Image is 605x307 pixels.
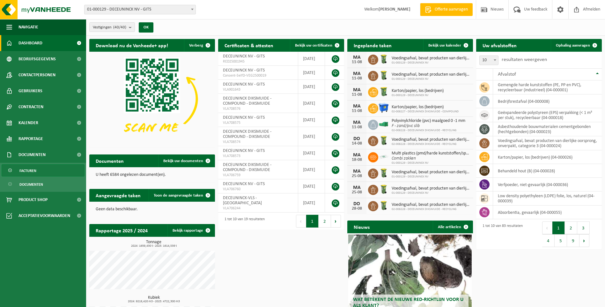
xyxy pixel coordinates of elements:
[223,87,293,92] span: VLA901643
[223,96,271,106] span: DECEUNINCK DIKSMUIDE - COMPOUND - DIKSMUIDE
[476,39,523,51] h2: Uw afvalstoffen
[378,135,389,146] img: WB-0140-HPE-GN-50
[350,55,363,60] div: MA
[378,54,389,64] img: WB-0140-HPE-GN-50
[331,215,341,228] button: Next
[350,76,363,81] div: 11-08
[350,125,363,130] div: 11-08
[92,296,215,303] h3: Kubiek
[154,193,203,198] span: Toon de aangevraagde taken
[113,25,126,29] count: (40/40)
[392,207,470,211] span: 02-008228 - DECEUNINCK DIKSMUIDE - RECYCLING
[223,54,265,59] span: DECEUNINCK NV - GITS
[579,234,589,247] button: Next
[350,136,363,141] div: DO
[378,70,389,81] img: WB-0140-HPE-GN-50
[379,7,410,12] strong: [PERSON_NAME]
[298,179,325,193] td: [DATE]
[350,120,363,125] div: MA
[89,22,135,32] button: Vestigingen(40/40)
[223,196,262,206] span: DECEUNINCK-VLS - [GEOGRAPHIC_DATA]
[433,6,469,13] span: Offerte aanvragen
[18,19,38,35] span: Navigatie
[158,154,214,167] a: Bekijk uw documenten
[18,35,42,51] span: Dashboard
[542,234,555,247] button: 4
[493,80,602,94] td: gemengde harde kunststoffen (PE, PP en PVC), recycleerbaar (industrieel) (04-000001)
[392,137,470,142] span: Voedingsafval, bevat producten van dierlijke oorsprong, onverpakt, categorie 3
[93,23,126,32] span: Vestigingen
[542,221,552,234] button: Previous
[350,141,363,146] div: 14-08
[189,43,203,48] span: Verberg
[392,191,470,195] span: 01-000129 - DECEUNINCK NV
[18,131,43,147] span: Rapportage
[89,224,154,236] h2: Rapportage 2025 / 2024
[392,118,465,124] span: Polyvinylchloride (pvc) maalgoed 0 -1 mm
[350,71,363,76] div: MA
[223,148,265,153] span: DECEUNINCK NV - GITS
[18,51,56,67] span: Bedrijfsgegevens
[223,162,271,172] span: DECEUNINCK DIKSMUIDE - COMPOUND - DIKSMUIDE
[298,146,325,160] td: [DATE]
[392,56,470,61] span: Voedingsafval, bevat producten van dierlijke oorsprong, onverpakt, categorie 3
[493,191,602,206] td: low density polyethyleen (LDPE) folie, los, naturel (04-000039)
[392,156,416,161] i: Combi zakken
[223,73,293,78] span: Consent-SelfD-VEG2500019
[392,142,470,146] span: 02-008228 - DECEUNINCK DIKSMUIDE - RECYCLING
[19,165,36,177] span: Facturen
[92,240,215,248] h3: Tonnage
[565,221,577,234] button: 2
[493,206,602,219] td: absorbentia, gevaarlijk (04-000055)
[290,39,343,52] a: Bekijk uw certificaten
[298,127,325,146] td: [DATE]
[92,244,215,248] span: 2024: 1659,430 t - 2025: 1614,539 t
[493,150,602,164] td: karton/papier, los (bedrijven) (04-000026)
[139,22,153,33] button: OK
[479,56,498,65] span: 10
[167,224,214,237] a: Bekijk rapportage
[218,39,280,51] h2: Certificaten & attesten
[493,94,602,108] td: bedrijfsrestafval (04-000008)
[502,57,547,62] label: resultaten weergeven
[223,153,293,159] span: VLA708573
[350,104,363,109] div: MA
[567,234,579,247] button: 9
[347,221,376,233] h2: Nieuws
[392,124,420,128] i: F - zand/pvc slib
[347,39,398,51] h2: Ingeplande taken
[223,120,293,125] span: VLA708575
[350,185,363,190] div: MA
[306,215,319,228] button: 1
[298,94,325,113] td: [DATE]
[18,208,70,224] span: Acceptatievoorwaarden
[392,77,470,81] span: 01-000129 - DECEUNINCK NV
[392,175,470,179] span: 01-000129 - DECEUNINCK NV
[223,173,293,178] span: VLA706759
[163,159,203,163] span: Bekijk uw documenten
[92,300,215,303] span: 2024: 9219,420 m3 - 2025: 4722,300 m3
[493,122,602,136] td: asbesthoudende bouwmaterialen cementgebonden (hechtgebonden) (04-000023)
[423,39,472,52] a: Bekijk uw kalender
[350,201,363,206] div: DO
[392,129,465,132] span: 02-008228 - DECEUNINCK DIKSMUIDE - RECYCLING
[18,192,48,208] span: Product Shop
[89,154,130,167] h2: Documenten
[378,86,389,97] img: WB-0240-HPE-GN-50
[350,190,363,195] div: 25-08
[577,221,590,234] button: 3
[18,115,38,131] span: Kalender
[392,202,470,207] span: Voedingsafval, bevat producten van dierlijke oorsprong, onverpakt, categorie 3
[350,87,363,93] div: MA
[223,187,293,192] span: VLA706760
[85,5,196,14] span: 01-000129 - DECEUNINCK NV - GITS
[18,83,42,99] span: Gebruikers
[84,5,196,14] span: 01-000129 - DECEUNINCK NV - GITS
[551,39,601,52] a: Ophaling aanvragen
[2,178,85,190] a: Documenten
[378,102,389,113] img: WB-1100-HPE-BE-01
[184,39,214,52] button: Verberg
[350,109,363,113] div: 11-08
[392,151,470,156] span: Multi plastics (pmd/harde kunststoffen/spanbanden/eps/folie naturel/folie gemeng...
[298,66,325,80] td: [DATE]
